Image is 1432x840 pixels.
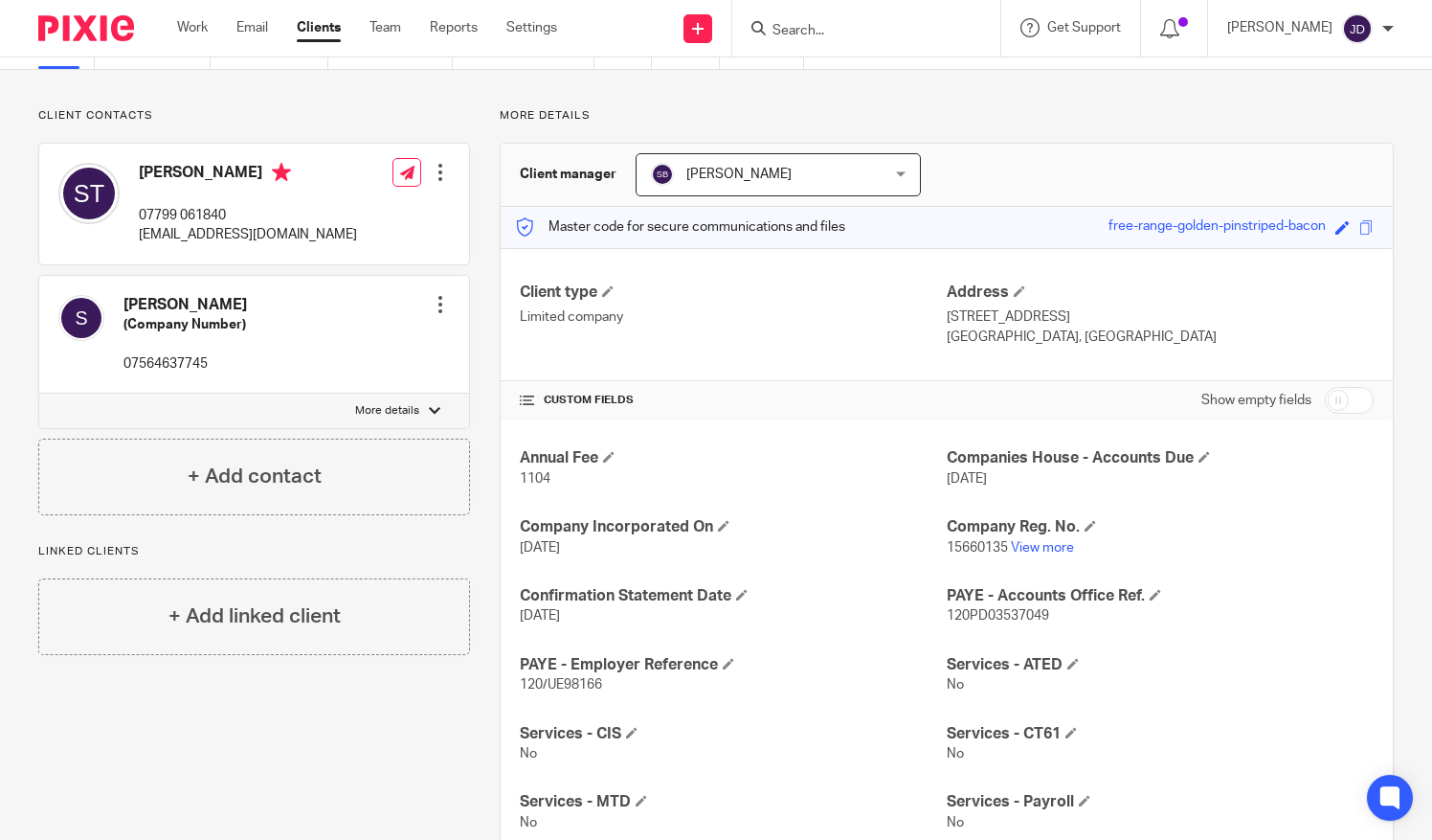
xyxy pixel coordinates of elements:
[947,724,1374,744] h4: Services - CT61
[139,206,357,225] p: 07799 061840
[947,586,1374,606] h4: PAYE - Accounts Office Ref.
[947,472,987,486] span: [DATE]
[38,15,134,41] img: Pixie
[123,354,247,374] p: 07564637745
[177,18,208,37] a: Work
[355,403,419,419] p: More details
[123,295,247,315] h4: [PERSON_NAME]
[520,724,947,744] h4: Services - CIS
[123,315,247,334] h5: (Company Number)
[520,165,616,184] h3: Client manager
[139,225,357,244] p: [EMAIL_ADDRESS][DOMAIN_NAME]
[520,307,947,327] p: Limited company
[520,586,947,606] h4: Confirmation Statement Date
[139,163,357,187] h4: [PERSON_NAME]
[651,163,674,186] img: svg%3E
[168,602,341,631] h4: + Add linked client
[1047,21,1121,34] span: Get Support
[520,517,947,537] h4: Company Incorporated On
[1108,216,1326,238] div: free-range-golden-pinstriped-bacon
[520,792,947,812] h4: Services - MTD
[520,678,602,692] span: 120/UE98166
[58,163,120,224] img: svg%3E
[947,448,1374,468] h4: Companies House - Accounts Due
[1342,13,1373,44] img: svg%3E
[947,328,1374,347] p: [GEOGRAPHIC_DATA], [GEOGRAPHIC_DATA]
[771,23,943,40] input: Search
[272,163,291,182] i: Primary
[947,792,1374,812] h4: Services - Payroll
[947,655,1374,675] h4: Services - ATED
[520,747,537,761] span: No
[236,18,268,37] a: Email
[1227,18,1332,37] p: [PERSON_NAME]
[947,517,1374,537] h4: Company Reg. No.
[520,472,550,486] span: 1104
[1201,391,1311,410] label: Show empty fields
[520,816,537,829] span: No
[38,108,470,124] p: Client contacts
[947,541,1008,555] span: 15660135
[369,18,401,37] a: Team
[947,609,1049,623] span: 120PD03537049
[58,295,104,341] img: svg%3E
[520,393,947,408] h4: CUSTOM FIELDS
[188,462,322,491] h4: + Add contact
[500,108,1394,124] p: More details
[38,544,470,559] p: Linked clients
[520,609,560,623] span: [DATE]
[297,18,341,37] a: Clients
[947,283,1374,303] h4: Address
[506,18,557,37] a: Settings
[515,217,845,237] p: Master code for secure communications and files
[1011,541,1074,555] a: View more
[430,18,478,37] a: Reports
[686,168,792,181] span: [PERSON_NAME]
[947,816,964,829] span: No
[520,655,947,675] h4: PAYE - Employer Reference
[520,541,560,555] span: [DATE]
[947,307,1374,327] p: [STREET_ADDRESS]
[947,747,964,761] span: No
[520,448,947,468] h4: Annual Fee
[520,283,947,303] h4: Client type
[947,678,964,692] span: No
